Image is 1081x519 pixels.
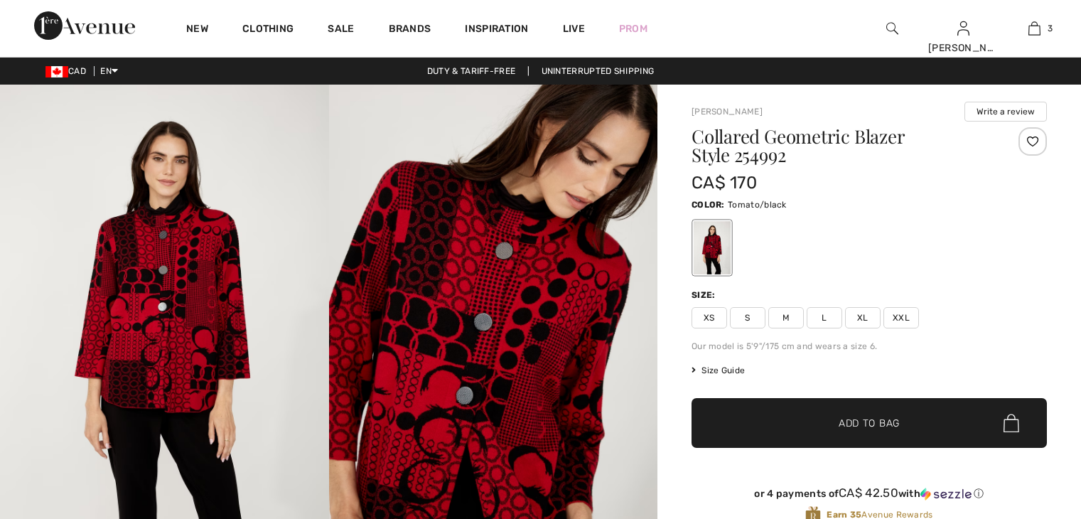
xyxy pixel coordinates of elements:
iframe: Opens a widget where you can chat to one of our agents [991,412,1067,448]
a: [PERSON_NAME] [692,107,763,117]
span: XS [692,307,727,328]
span: XXL [883,307,919,328]
button: Add to Bag [692,398,1047,448]
div: Size: [692,289,719,301]
span: L [807,307,842,328]
span: S [730,307,765,328]
div: or 4 payments of with [692,486,1047,501]
h1: Collared Geometric Blazer Style 254992 [692,127,988,164]
img: Canadian Dollar [45,66,68,77]
div: [PERSON_NAME] [928,41,998,55]
a: New [186,23,208,38]
span: Add to Bag [839,416,900,431]
span: Size Guide [692,364,745,377]
span: EN [100,66,118,76]
span: 3 [1048,22,1053,35]
span: M [768,307,804,328]
img: Sezzle [920,488,972,501]
a: Sign In [957,21,969,35]
div: Our model is 5'9"/175 cm and wears a size 6. [692,340,1047,353]
a: Sale [328,23,354,38]
span: CA$ 42.50 [839,486,898,500]
img: My Bag [1028,20,1040,37]
img: search the website [886,20,898,37]
a: Live [563,21,585,36]
img: My Info [957,20,969,37]
span: Tomato/black [728,200,787,210]
span: CAD [45,66,92,76]
span: Inspiration [465,23,528,38]
a: Prom [619,21,647,36]
a: Clothing [242,23,294,38]
div: Tomato/black [694,221,731,274]
a: 3 [999,20,1069,37]
img: 1ère Avenue [34,11,135,40]
span: CA$ 170 [692,173,757,193]
div: or 4 payments ofCA$ 42.50withSezzle Click to learn more about Sezzle [692,486,1047,505]
span: Color: [692,200,725,210]
a: Brands [389,23,431,38]
span: XL [845,307,881,328]
button: Write a review [964,102,1047,122]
